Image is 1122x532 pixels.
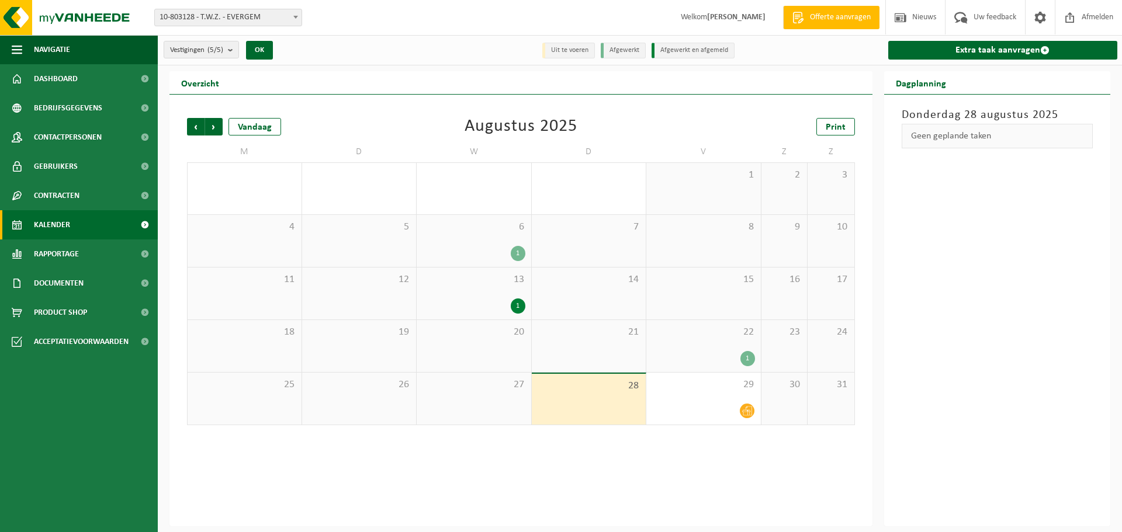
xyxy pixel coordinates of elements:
[34,298,87,327] span: Product Shop
[538,221,640,234] span: 7
[34,181,79,210] span: Contracten
[193,221,296,234] span: 4
[813,378,848,391] span: 31
[652,326,755,339] span: 22
[652,43,735,58] li: Afgewerkt en afgemeld
[532,141,647,162] td: D
[423,378,525,391] span: 27
[902,106,1093,124] h3: Donderdag 28 augustus 2025
[767,221,802,234] span: 9
[154,9,302,26] span: 10-803128 - T.W.Z. - EVERGEM
[652,169,755,182] span: 1
[205,118,223,135] span: Volgende
[308,378,411,391] span: 26
[169,71,231,94] h2: Overzicht
[808,141,854,162] td: Z
[187,141,302,162] td: M
[902,124,1093,148] div: Geen geplande taken
[813,221,848,234] span: 10
[740,351,755,366] div: 1
[465,118,577,135] div: Augustus 2025
[826,123,846,132] span: Print
[302,141,417,162] td: D
[308,221,411,234] span: 5
[542,43,595,58] li: Uit te voeren
[207,46,223,54] count: (5/5)
[34,64,78,93] span: Dashboard
[417,141,532,162] td: W
[193,273,296,286] span: 11
[423,326,525,339] span: 20
[601,43,646,58] li: Afgewerkt
[813,169,848,182] span: 3
[164,41,239,58] button: Vestigingen(5/5)
[308,326,411,339] span: 19
[228,118,281,135] div: Vandaag
[34,123,102,152] span: Contactpersonen
[888,41,1118,60] a: Extra taak aanvragen
[646,141,761,162] td: V
[246,41,273,60] button: OK
[511,246,525,261] div: 1
[34,327,129,356] span: Acceptatievoorwaarden
[767,273,802,286] span: 16
[170,41,223,59] span: Vestigingen
[807,12,874,23] span: Offerte aanvragen
[423,273,525,286] span: 13
[816,118,855,135] a: Print
[813,273,848,286] span: 17
[155,9,302,26] span: 10-803128 - T.W.Z. - EVERGEM
[884,71,958,94] h2: Dagplanning
[538,380,640,392] span: 28
[511,298,525,314] div: 1
[538,273,640,286] span: 14
[652,273,755,286] span: 15
[813,326,848,339] span: 24
[34,239,79,269] span: Rapportage
[34,152,78,181] span: Gebruikers
[761,141,808,162] td: Z
[423,221,525,234] span: 6
[308,273,411,286] span: 12
[34,35,70,64] span: Navigatie
[34,269,84,298] span: Documenten
[34,210,70,239] span: Kalender
[783,6,879,29] a: Offerte aanvragen
[652,378,755,391] span: 29
[193,378,296,391] span: 25
[652,221,755,234] span: 8
[767,378,802,391] span: 30
[34,93,102,123] span: Bedrijfsgegevens
[767,169,802,182] span: 2
[193,326,296,339] span: 18
[538,326,640,339] span: 21
[187,118,205,135] span: Vorige
[767,326,802,339] span: 23
[707,13,766,22] strong: [PERSON_NAME]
